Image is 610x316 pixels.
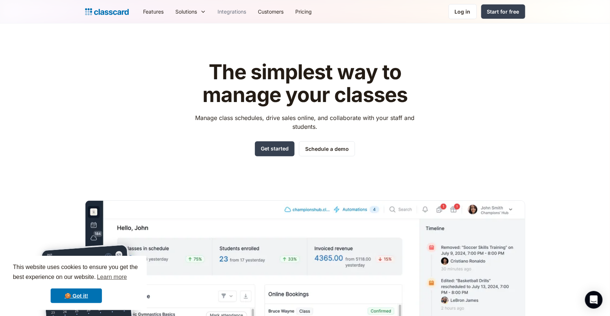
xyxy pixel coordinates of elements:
div: Solutions [176,8,197,15]
a: learn more about cookies [96,272,128,283]
a: Log in [449,4,477,19]
a: Get started [255,141,295,156]
h1: The simplest way to manage your classes [189,61,421,106]
div: Start for free [487,8,519,15]
div: Open Intercom Messenger [585,291,603,309]
p: Manage class schedules, drive sales online, and collaborate with your staff and students. [189,113,421,131]
a: home [85,7,129,17]
a: Start for free [481,4,525,19]
a: Integrations [212,3,252,20]
a: dismiss cookie message [51,288,102,303]
div: Solutions [170,3,212,20]
a: Pricing [290,3,318,20]
div: cookieconsent [6,256,147,310]
span: This website uses cookies to ensure you get the best experience on our website. [13,263,140,283]
a: Customers [252,3,290,20]
a: Schedule a demo [299,141,355,156]
a: Features [138,3,170,20]
div: Log in [455,8,471,15]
